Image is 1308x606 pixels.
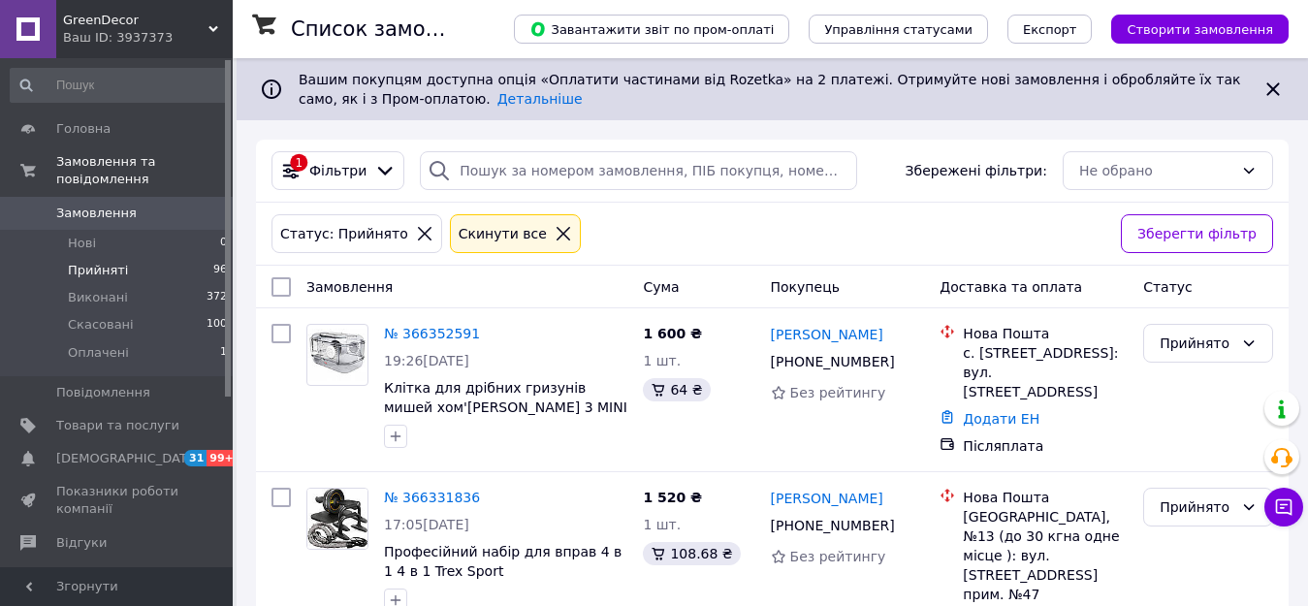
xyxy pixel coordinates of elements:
[455,223,551,244] div: Cкинути все
[56,205,137,222] span: Замовлення
[63,29,233,47] div: Ваш ID: 3937373
[1092,20,1289,36] a: Створити замовлення
[384,490,480,505] a: № 366331836
[1127,22,1273,37] span: Створити замовлення
[767,348,899,375] div: [PHONE_NUMBER]
[276,223,412,244] div: Статус: Прийнято
[643,279,679,295] span: Cума
[790,385,886,400] span: Без рейтингу
[1111,15,1289,44] button: Створити замовлення
[1079,160,1233,181] div: Не обрано
[767,512,899,539] div: [PHONE_NUMBER]
[963,411,1039,427] a: Додати ЕН
[643,378,710,401] div: 64 ₴
[790,549,886,564] span: Без рейтингу
[68,344,129,362] span: Оплачені
[306,324,368,386] a: Фото товару
[56,417,179,434] span: Товари та послуги
[68,316,134,334] span: Скасовані
[56,120,111,138] span: Головна
[771,325,883,344] a: [PERSON_NAME]
[809,15,988,44] button: Управління статусами
[497,91,583,107] a: Детальніше
[771,489,883,508] a: [PERSON_NAME]
[643,326,702,341] span: 1 600 ₴
[220,344,227,362] span: 1
[643,517,681,532] span: 1 шт.
[963,507,1128,604] div: [GEOGRAPHIC_DATA], №13 (до 30 кгна одне місце ): вул. [STREET_ADDRESS] прим. №47
[963,343,1128,401] div: с. [STREET_ADDRESS]: вул. [STREET_ADDRESS]
[56,153,233,188] span: Замовлення та повідомлення
[207,289,227,306] span: 372
[1121,214,1273,253] button: Зберегти фільтр
[56,450,200,467] span: [DEMOGRAPHIC_DATA]
[309,161,367,180] span: Фільтри
[56,483,179,518] span: Показники роботи компанії
[420,151,856,190] input: Пошук за номером замовлення, ПІБ покупця, номером телефону, Email, номером накладної
[207,450,239,466] span: 99+
[824,22,973,37] span: Управління статусами
[291,17,488,41] h1: Список замовлень
[384,380,627,434] a: Клітка для дрібних гризунів мишей хом'[PERSON_NAME] 3 MINI WHITE
[307,489,367,549] img: Фото товару
[1160,496,1233,518] div: Прийнято
[643,542,740,565] div: 108.68 ₴
[529,20,774,38] span: Завантажити звіт по пром-оплаті
[643,490,702,505] span: 1 520 ₴
[963,436,1128,456] div: Післяплата
[940,279,1082,295] span: Доставка та оплата
[68,235,96,252] span: Нові
[207,316,227,334] span: 100
[220,235,227,252] span: 0
[213,262,227,279] span: 96
[643,353,681,368] span: 1 шт.
[306,488,368,550] a: Фото товару
[184,450,207,466] span: 31
[307,329,367,380] img: Фото товару
[68,289,128,306] span: Виконані
[299,72,1240,107] span: Вашим покупцям доступна опція «Оплатити частинами від Rozetka» на 2 платежі. Отримуйте нові замов...
[1160,333,1233,354] div: Прийнято
[1137,223,1257,244] span: Зберегти фільтр
[1143,279,1193,295] span: Статус
[771,279,840,295] span: Покупець
[1007,15,1093,44] button: Експорт
[63,12,208,29] span: GreenDecor
[1023,22,1077,37] span: Експорт
[963,488,1128,507] div: Нова Пошта
[514,15,789,44] button: Завантажити звіт по пром-оплаті
[56,534,107,552] span: Відгуки
[56,384,150,401] span: Повідомлення
[384,517,469,532] span: 17:05[DATE]
[384,544,622,579] a: Професійний набір для вправ 4 в 1 4 в 1 Trex Sport
[384,353,469,368] span: 19:26[DATE]
[963,324,1128,343] div: Нова Пошта
[384,326,480,341] a: № 366352591
[68,262,128,279] span: Прийняті
[1264,488,1303,526] button: Чат з покупцем
[306,279,393,295] span: Замовлення
[10,68,229,103] input: Пошук
[906,161,1047,180] span: Збережені фільтри:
